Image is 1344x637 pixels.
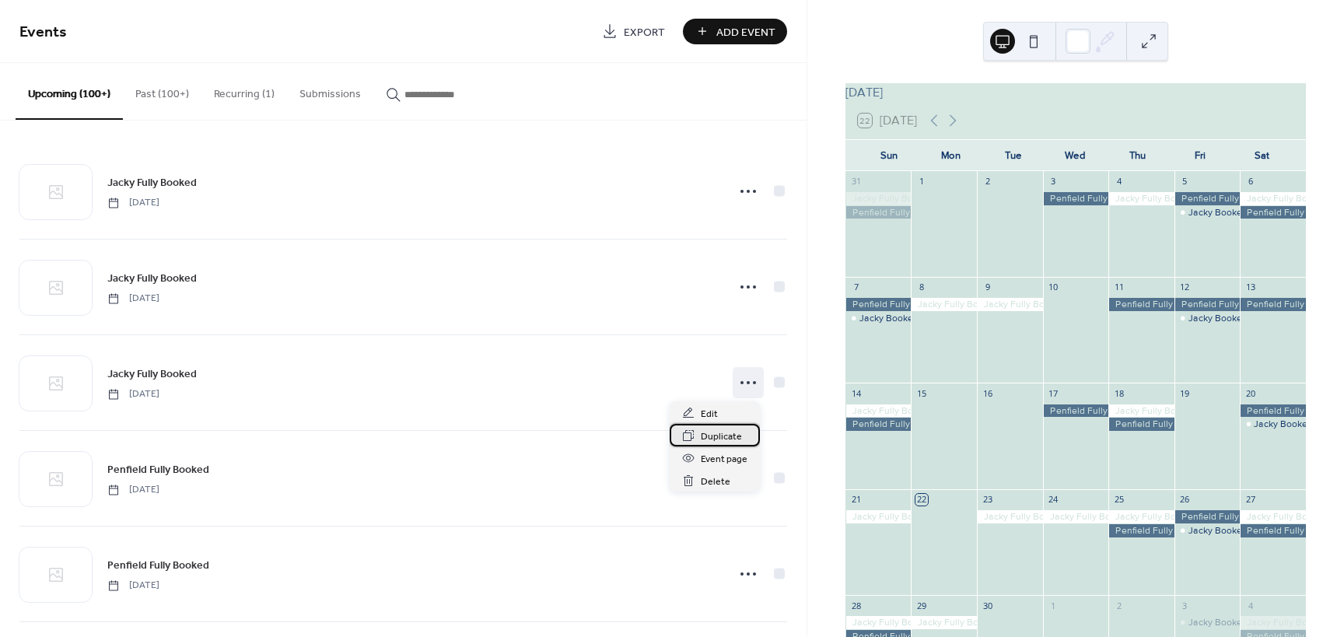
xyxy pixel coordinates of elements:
div: 30 [982,600,993,611]
div: Fri [1169,140,1231,171]
span: Edit [701,406,718,422]
div: 16 [982,387,993,399]
span: Penfield Fully Booked [107,462,209,478]
div: 9 [982,282,993,293]
div: Jacky Booked PM [1174,524,1241,537]
button: Submissions [287,63,373,118]
a: Penfield Fully Booked [107,460,209,478]
span: Penfield Fully Booked [107,558,209,574]
button: Past (100+) [123,63,201,118]
span: Duplicate [701,429,742,445]
div: Penfield Fully Booked [1174,298,1241,311]
div: Jacky Fully Booked [1240,192,1306,205]
span: Add Event [716,24,775,40]
div: Jacky Fully Booked [911,616,977,629]
div: Penfield Fully Booked [1108,298,1174,311]
div: 21 [850,494,862,506]
div: Sun [858,140,920,171]
div: Jacky Fully Booked [1240,616,1306,629]
div: Penfield Fully Booked [1108,524,1174,537]
div: Penfield Fully Booked [1043,192,1109,205]
div: Jacky Fully Booked [1108,510,1174,523]
div: Thu [1107,140,1169,171]
div: 25 [1113,494,1125,506]
div: 11 [1113,282,1125,293]
span: [DATE] [107,292,159,306]
div: Jacky Booked PM [859,312,935,325]
span: [DATE] [107,196,159,210]
div: 3 [1179,600,1191,611]
div: 19 [1179,387,1191,399]
div: Penfield Fully Booked [1174,510,1241,523]
div: Jacky Booked PM [1174,616,1241,629]
div: [DATE] [845,83,1306,102]
div: Penfield Fully Booked [1240,524,1306,537]
div: Jacky Fully Booked [1240,510,1306,523]
div: Jacky Booked PM [1188,206,1264,219]
button: Recurring (1) [201,63,287,118]
div: Penfield Fully Booked [1240,206,1306,219]
a: Export [590,19,677,44]
div: Jacky Booked PM [1188,524,1264,537]
div: 1 [1048,600,1059,611]
div: Jacky Booked PM [845,312,912,325]
div: Jacky Booked PM [1188,616,1264,629]
div: 5 [1179,176,1191,187]
div: Wed [1045,140,1107,171]
div: Jacky Booked PM [1174,312,1241,325]
div: Jacky Fully Booked [845,404,912,418]
div: Jacky Fully Booked [911,298,977,311]
span: [DATE] [107,579,159,593]
div: 14 [850,387,862,399]
div: 20 [1244,387,1256,399]
span: Export [624,24,665,40]
div: 8 [915,282,927,293]
div: Jacky Fully Booked [845,616,912,629]
div: Jacky Fully Booked [1108,404,1174,418]
div: 22 [915,494,927,506]
div: Penfield Fully Booked [845,206,912,219]
div: Penfield Fully Booked [845,298,912,311]
div: 6 [1244,176,1256,187]
div: 10 [1048,282,1059,293]
div: 4 [1113,176,1125,187]
button: Add Event [683,19,787,44]
div: 29 [915,600,927,611]
span: Delete [701,474,730,490]
div: 15 [915,387,927,399]
div: Penfield Fully Booked [1108,418,1174,431]
span: [DATE] [107,387,159,401]
div: 28 [850,600,862,611]
span: Jacky Fully Booked [107,271,197,287]
a: Penfield Fully Booked [107,556,209,574]
div: 13 [1244,282,1256,293]
div: Jacky Fully Booked [1043,510,1109,523]
div: Tue [982,140,1045,171]
div: Jacky Booked PM [1254,418,1329,431]
div: Penfield Fully Booked [1043,404,1109,418]
div: 7 [850,282,862,293]
div: Mon [920,140,982,171]
button: Upcoming (100+) [16,63,123,120]
div: 12 [1179,282,1191,293]
a: Jacky Fully Booked [107,173,197,191]
div: Jacky Booked PM [1188,312,1264,325]
a: Jacky Fully Booked [107,365,197,383]
div: Penfield Fully Booked [845,418,912,431]
div: 18 [1113,387,1125,399]
div: 2 [1113,600,1125,611]
div: 24 [1048,494,1059,506]
div: Penfield Fully Booked [1240,404,1306,418]
div: 26 [1179,494,1191,506]
span: Jacky Fully Booked [107,175,197,191]
div: Penfield Fully Booked [1174,192,1241,205]
div: 4 [1244,600,1256,611]
div: 2 [982,176,993,187]
div: Jacky Fully Booked [977,298,1043,311]
div: 27 [1244,494,1256,506]
span: Jacky Fully Booked [107,366,197,383]
div: 17 [1048,387,1059,399]
div: Jacky Fully Booked [1108,192,1174,205]
span: [DATE] [107,483,159,497]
